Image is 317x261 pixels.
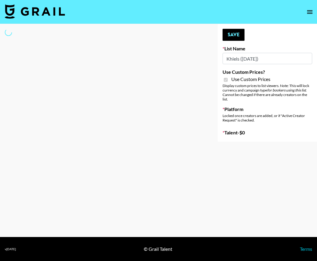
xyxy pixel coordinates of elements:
[223,29,245,41] button: Save
[231,76,270,82] span: Use Custom Prices
[5,4,65,19] img: Grail Talent
[5,247,16,251] div: v [DATE]
[223,83,312,101] div: Display custom prices to list viewers. Note: This will lock currency and campaign type . Cannot b...
[223,69,312,75] label: Use Custom Prices?
[267,88,306,92] em: for bookers using this list
[223,113,312,122] div: Locked once creators are added, or if "Active Creator Request" is checked.
[304,6,316,18] button: open drawer
[223,106,312,112] label: Platform
[300,246,312,252] a: Terms
[144,246,172,252] div: © Grail Talent
[223,46,312,52] label: List Name
[223,130,312,136] label: Talent - $ 0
